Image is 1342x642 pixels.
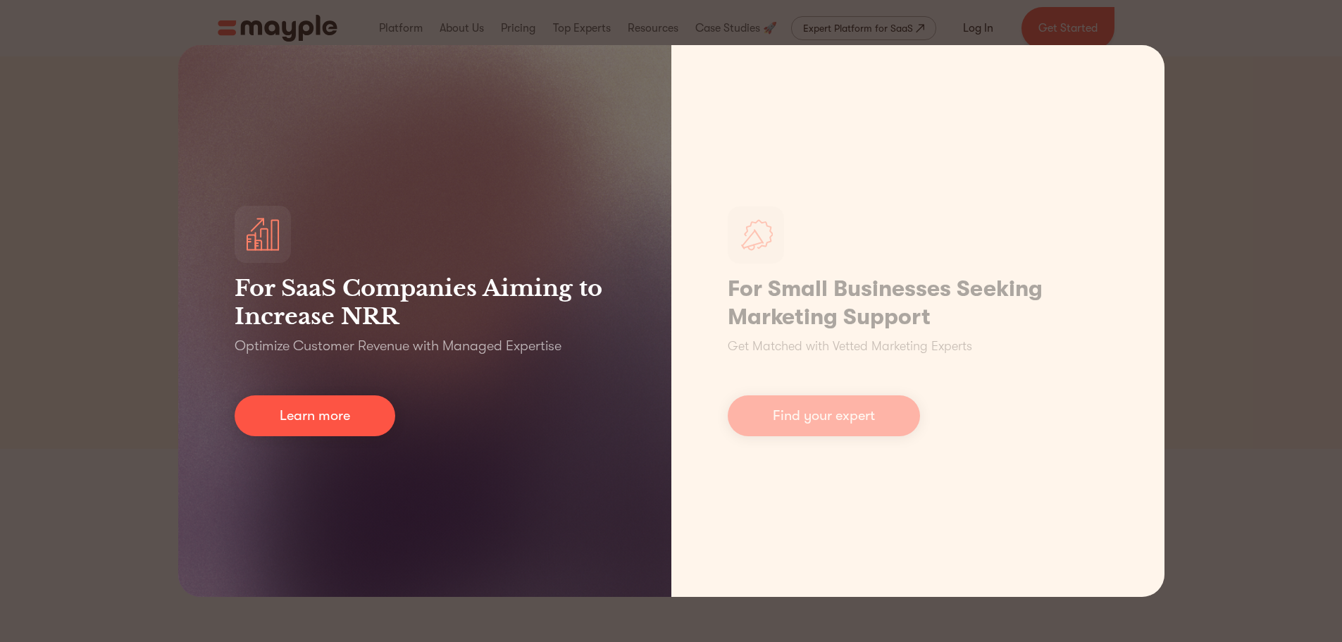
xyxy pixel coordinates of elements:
[728,275,1108,331] h1: For Small Businesses Seeking Marketing Support
[235,395,395,436] a: Learn more
[728,395,920,436] a: Find your expert
[235,336,561,356] p: Optimize Customer Revenue with Managed Expertise
[235,274,615,331] h3: For SaaS Companies Aiming to Increase NRR
[728,337,972,356] p: Get Matched with Vetted Marketing Experts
